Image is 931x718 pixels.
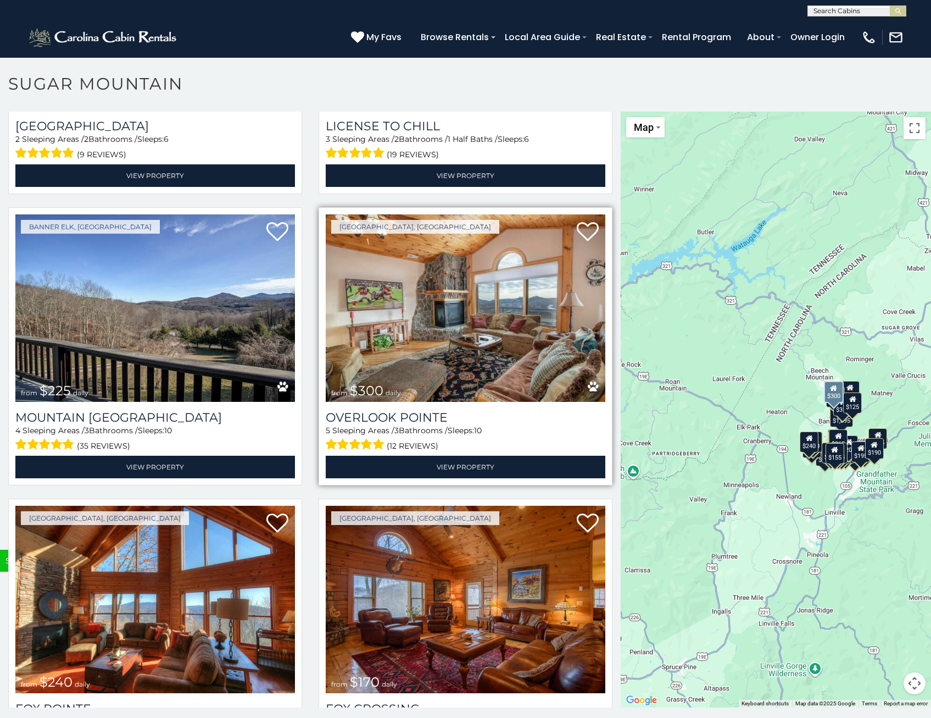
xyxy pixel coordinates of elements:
span: $240 [40,674,73,690]
span: 2 [84,134,88,144]
h3: Bearfoot Lodge [15,119,295,134]
span: 5 [326,426,330,435]
img: Mountain Skye Lodge [15,214,295,402]
a: Real Estate [590,27,651,47]
a: Banner Elk, [GEOGRAPHIC_DATA] [21,220,160,234]
span: $300 [350,383,383,399]
div: $300 [824,381,844,403]
span: from [21,680,37,688]
a: Report a map error [884,700,928,706]
button: Toggle fullscreen view [904,117,926,139]
span: daily [382,680,397,688]
span: 10 [474,426,482,435]
a: My Favs [351,30,404,45]
a: About [742,27,780,47]
div: $240 [800,432,819,452]
div: $350 [834,395,852,416]
a: Overlook Pointe from $300 daily [326,214,605,402]
div: Sleeping Areas / Bathrooms / Sleeps: [326,425,605,453]
div: $155 [869,428,888,449]
span: 6 [524,134,529,144]
span: daily [386,389,401,397]
span: $170 [350,674,380,690]
div: Sleeping Areas / Bathrooms / Sleeps: [15,134,295,162]
a: Fox Pointe [15,702,295,716]
a: Add to favorites [266,221,288,244]
a: Overlook Pointe [326,410,605,425]
div: $155 [826,443,844,464]
span: 3 [326,134,330,144]
span: 4 [15,426,20,435]
div: Sleeping Areas / Bathrooms / Sleeps: [326,134,605,162]
img: Overlook Pointe [326,214,605,402]
a: Rental Program [656,27,737,47]
img: Google [623,693,660,708]
span: Map data ©2025 Google [795,700,855,706]
a: Fox Pointe from $240 daily [15,506,295,693]
a: View Property [326,164,605,187]
div: $190 [828,429,847,450]
span: from [21,389,37,397]
a: Fox Crossing from $170 daily [326,506,605,693]
div: $1,095 [830,406,854,427]
a: [GEOGRAPHIC_DATA], [GEOGRAPHIC_DATA] [331,220,499,234]
a: [GEOGRAPHIC_DATA] [15,119,295,134]
span: daily [73,389,88,397]
img: phone-regular-white.png [861,30,877,45]
a: Owner Login [785,27,850,47]
a: View Property [15,164,295,187]
div: $200 [840,435,858,456]
div: $125 [844,393,862,413]
span: 1 Half Baths / [448,134,498,144]
a: Local Area Guide [499,27,586,47]
span: 6 [164,134,169,144]
img: mail-regular-white.png [888,30,904,45]
a: [GEOGRAPHIC_DATA], [GEOGRAPHIC_DATA] [21,511,189,525]
div: $265 [829,429,848,450]
div: $375 [822,443,840,463]
img: White-1-2.png [27,26,180,48]
a: Browse Rentals [415,27,494,47]
div: $375 [828,441,847,462]
span: from [331,389,348,397]
span: (9 reviews) [77,147,126,162]
div: Sleeping Areas / Bathrooms / Sleeps: [15,425,295,453]
span: daily [75,680,90,688]
span: My Favs [366,30,402,44]
span: (12 reviews) [387,439,438,453]
a: License to Chill [326,119,605,134]
a: Mountain [GEOGRAPHIC_DATA] [15,410,295,425]
a: Add to favorites [266,512,288,535]
h3: Mountain Skye Lodge [15,410,295,425]
a: [GEOGRAPHIC_DATA], [GEOGRAPHIC_DATA] [331,511,499,525]
span: 10 [164,426,172,435]
a: View Property [326,456,605,478]
a: Mountain Skye Lodge from $225 daily [15,214,295,402]
img: Fox Crossing [326,506,605,693]
span: 2 [15,134,20,144]
img: Fox Pointe [15,506,295,693]
a: Add to favorites [577,221,599,244]
div: $225 [841,381,860,402]
a: Add to favorites [577,512,599,535]
div: $190 [865,438,884,459]
div: $195 [852,441,871,462]
a: Fox Crossing [326,702,605,716]
span: (35 reviews) [77,439,130,453]
span: 2 [394,134,399,144]
a: View Property [15,456,295,478]
a: Open this area in Google Maps (opens a new window) [623,693,660,708]
button: Change map style [626,117,665,137]
button: Keyboard shortcuts [742,700,789,708]
span: (19 reviews) [387,147,439,162]
span: Map [634,121,654,133]
span: 3 [85,426,89,435]
span: from [331,680,348,688]
span: $225 [40,383,71,399]
span: 3 [394,426,399,435]
a: Terms (opens in new tab) [862,700,877,706]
